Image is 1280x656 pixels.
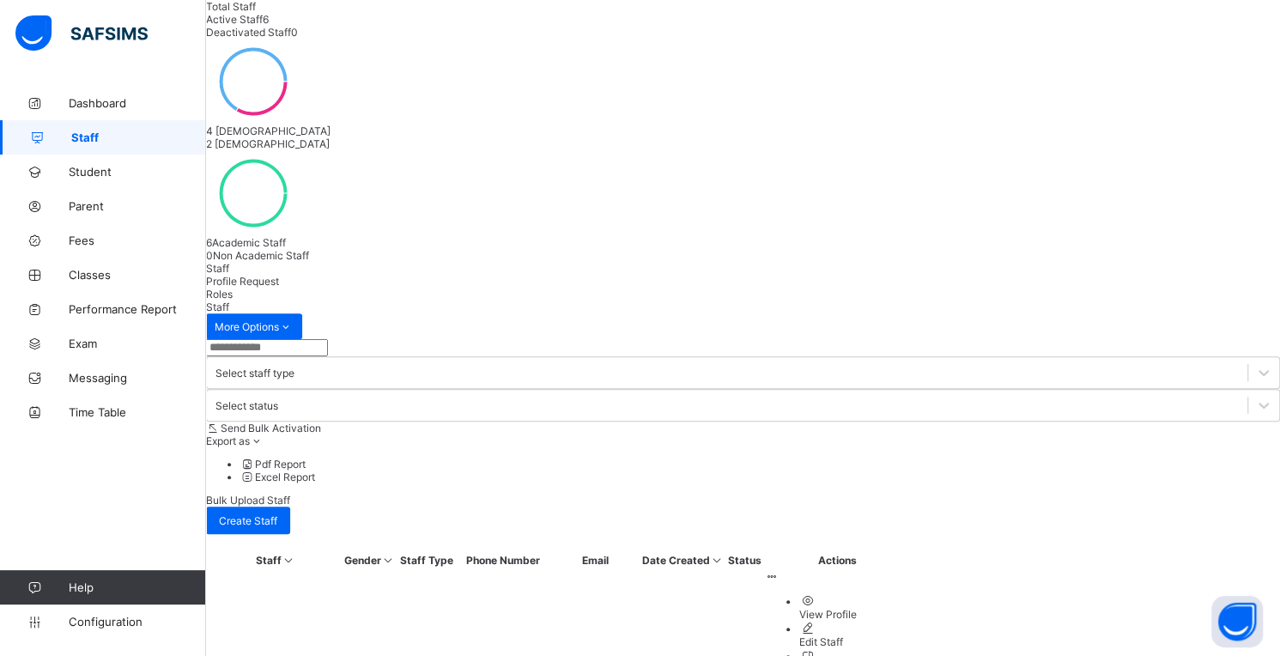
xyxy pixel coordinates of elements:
span: Fees [69,234,206,247]
th: Email [552,553,640,568]
span: [DEMOGRAPHIC_DATA] [215,137,330,150]
div: Select status [215,399,278,412]
div: Select staff type [215,367,294,380]
span: Configuration [69,615,205,629]
li: dropdown-list-item-null-1 [240,471,1280,483]
th: Staff [209,553,342,568]
i: Sort in Ascending Order [381,554,396,567]
div: Edit Staff [799,635,910,648]
i: Sort in Ascending Order [710,554,725,567]
span: Student [69,165,206,179]
div: View Profile [799,608,910,621]
span: Create Staff [219,514,277,527]
span: Send Bulk Activation [221,422,321,434]
span: Dashboard [69,96,206,110]
th: Staff Type [398,553,455,568]
span: 6 [263,13,269,26]
th: Actions [764,553,911,568]
span: 2 [206,137,212,150]
span: Deactivated Staff [206,26,291,39]
span: Performance Report [69,302,206,316]
th: Date Created [641,553,725,568]
span: Classes [69,268,206,282]
th: Phone Number [457,553,550,568]
span: 4 [206,125,213,137]
span: 0 [206,249,213,262]
span: Parent [69,199,206,213]
button: Open asap [1211,596,1263,647]
span: [DEMOGRAPHIC_DATA] [215,125,331,137]
span: Active Staff [206,13,263,26]
span: Staff [206,301,229,313]
span: 6 [206,236,212,249]
th: Gender [343,553,397,568]
img: safsims [15,15,148,52]
span: Staff [206,262,229,275]
span: More Options [215,320,294,333]
span: Messaging [69,371,206,385]
th: Status [727,553,762,568]
span: Roles [206,288,233,301]
span: Non Academic Staff [213,249,309,262]
span: Staff [71,131,206,144]
span: 0 [291,26,298,39]
span: Export as [206,434,250,447]
span: Profile Request [206,275,279,288]
span: Exam [69,337,206,350]
span: Time Table [69,405,206,419]
li: dropdown-list-item-null-0 [240,458,1280,471]
span: Academic Staff [212,236,286,249]
span: Help [69,580,205,594]
span: Bulk Upload Staff [206,494,290,507]
i: Sort in Ascending Order [282,554,296,567]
